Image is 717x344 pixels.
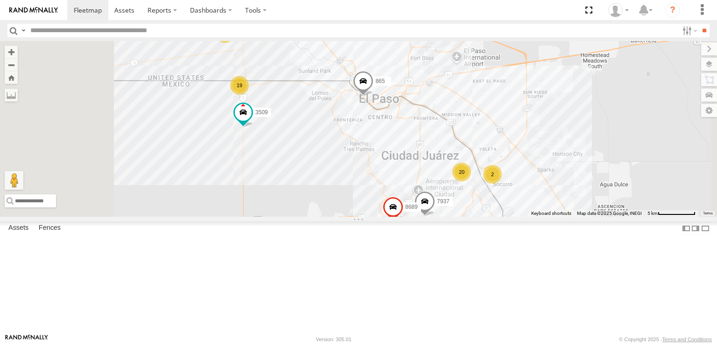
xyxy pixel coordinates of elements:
[34,222,65,235] label: Fences
[679,24,699,37] label: Search Filter Options
[682,221,691,235] label: Dock Summary Table to the Left
[437,198,450,204] span: 7937
[230,76,249,95] div: 19
[647,211,658,216] span: 5 km
[4,222,33,235] label: Assets
[5,46,18,58] button: Zoom in
[316,337,351,342] div: Version: 305.01
[20,24,27,37] label: Search Query
[665,3,680,18] i: ?
[701,104,717,117] label: Map Settings
[216,24,234,43] div: 3
[701,221,710,235] label: Hide Summary Table
[5,335,48,344] a: Visit our Website
[5,89,18,102] label: Measure
[645,210,698,217] button: Map Scale: 5 km per 77 pixels
[255,109,268,116] span: 3509
[9,7,58,14] img: rand-logo.svg
[452,163,471,181] div: 20
[5,71,18,84] button: Zoom Home
[577,211,642,216] span: Map data ©2025 Google, INEGI
[605,3,632,17] div: foxconn f
[703,211,713,215] a: Terms
[5,58,18,71] button: Zoom out
[483,165,502,184] div: 2
[691,221,700,235] label: Dock Summary Table to the Right
[531,210,571,217] button: Keyboard shortcuts
[405,203,418,210] span: 8689
[375,78,385,84] span: 865
[5,171,23,190] button: Drag Pegman onto the map to open Street View
[662,337,712,342] a: Terms and Conditions
[619,337,712,342] div: © Copyright 2025 -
